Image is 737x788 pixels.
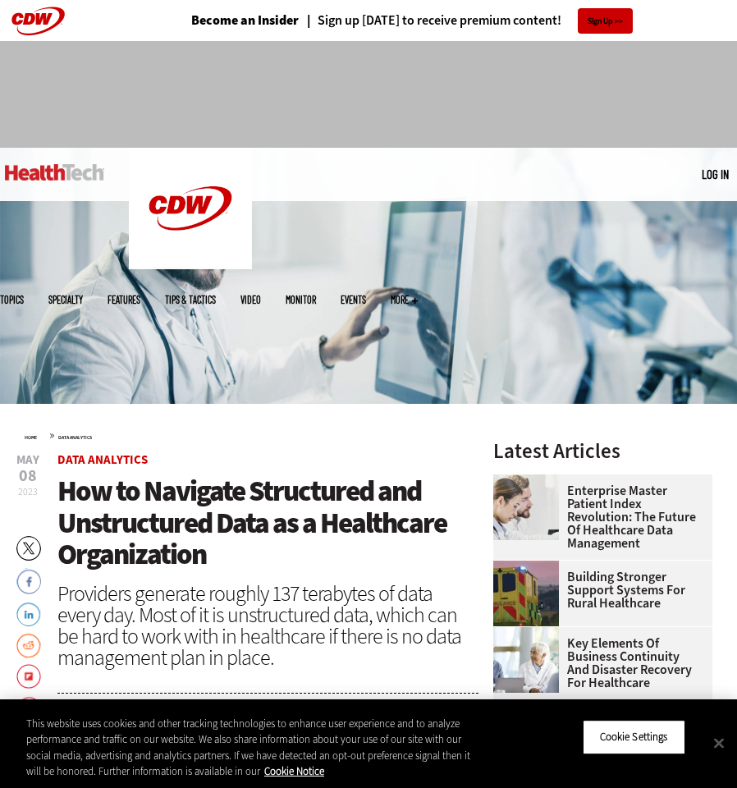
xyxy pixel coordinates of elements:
div: Providers generate roughly 137 terabytes of data every day. Most of it is unstructured data, whic... [57,583,478,668]
span: More [391,295,418,305]
img: Home [5,164,104,181]
iframe: advertisement [70,57,667,131]
a: Tips & Tactics [165,295,216,305]
a: Data Analytics [58,434,92,441]
a: Home [25,434,37,441]
img: Home [129,148,252,269]
img: ambulance driving down country road at sunset [493,561,559,626]
a: Log in [702,167,729,181]
a: Building Stronger Support Systems for Rural Healthcare [493,570,703,610]
div: » [25,428,478,442]
span: 08 [16,468,39,484]
a: MonITor [286,295,316,305]
a: Key Elements of Business Continuity and Disaster Recovery for Healthcare [493,637,703,689]
a: Sign Up [578,8,633,34]
a: More information about your privacy [264,764,324,778]
a: incident response team discusses around a table [493,627,567,640]
a: Features [108,295,140,305]
a: Data Analytics [57,451,148,468]
img: incident response team discusses around a table [493,627,559,693]
button: Close [701,725,737,761]
div: This website uses cookies and other tracking technologies to enhance user experience and to analy... [26,716,482,780]
a: Become an Insider [191,14,299,27]
h3: Latest Articles [493,441,712,461]
div: User menu [702,166,729,183]
span: May [16,454,39,466]
a: Events [341,295,366,305]
a: CDW [129,256,252,273]
a: Video [240,295,261,305]
a: ambulance driving down country road at sunset [493,561,567,574]
span: Specialty [48,295,83,305]
a: medical researchers look at data on desktop monitor [493,474,567,488]
img: medical researchers look at data on desktop monitor [493,474,559,540]
a: Sign up [DATE] to receive premium content! [299,14,561,27]
span: 2023 [18,485,38,498]
button: Cookie Settings [583,720,685,754]
a: Enterprise Master Patient Index Revolution: The Future of Healthcare Data Management [493,484,703,550]
span: How to Navigate Structured and Unstructured Data as a Healthcare Organization [57,472,446,573]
